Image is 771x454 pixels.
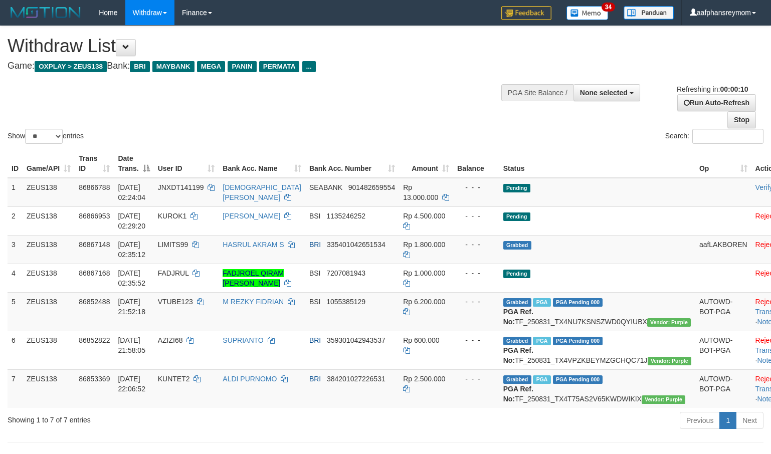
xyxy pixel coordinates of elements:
[8,129,84,144] label: Show entries
[403,375,445,383] span: Rp 2.500.000
[457,182,495,192] div: - - -
[677,94,756,111] a: Run Auto-Refresh
[692,129,763,144] input: Search:
[453,149,499,178] th: Balance
[23,235,75,264] td: ZEUS138
[327,241,385,249] span: Copy 335401042651534 to clipboard
[309,269,321,277] span: BSI
[677,85,748,93] span: Refreshing in:
[23,369,75,408] td: ZEUS138
[403,269,445,277] span: Rp 1.000.000
[118,375,145,393] span: [DATE] 22:06:52
[457,268,495,278] div: - - -
[158,183,204,191] span: JNXDT141199
[403,336,439,344] span: Rp 600.000
[118,183,145,201] span: [DATE] 02:24:04
[309,298,321,306] span: BSI
[680,412,720,429] a: Previous
[499,369,695,408] td: TF_250831_TX4T75AS2V65KWDWIKIX
[399,149,453,178] th: Amount: activate to sort column ascending
[533,375,550,384] span: Marked by aaftrukkakada
[158,298,193,306] span: VTUBE123
[118,241,145,259] span: [DATE] 02:35:12
[305,149,399,178] th: Bank Acc. Number: activate to sort column ascending
[309,336,321,344] span: BRI
[501,84,573,101] div: PGA Site Balance /
[727,111,756,128] a: Stop
[327,336,385,344] span: Copy 359301042943537 to clipboard
[23,331,75,369] td: ZEUS138
[23,178,75,207] td: ZEUS138
[118,298,145,316] span: [DATE] 21:52:18
[503,337,531,345] span: Grabbed
[503,375,531,384] span: Grabbed
[648,357,691,365] span: Vendor URL: https://trx4.1velocity.biz
[457,297,495,307] div: - - -
[154,149,219,178] th: User ID: activate to sort column ascending
[503,298,531,307] span: Grabbed
[8,61,504,71] h4: Game: Bank:
[8,292,23,331] td: 5
[457,335,495,345] div: - - -
[79,336,110,344] span: 86852822
[158,241,188,249] span: LIMITS99
[25,129,63,144] select: Showentries
[602,3,615,12] span: 34
[223,269,284,287] a: FADJROEL QIRAM [PERSON_NAME]
[8,206,23,235] td: 2
[130,61,149,72] span: BRI
[326,298,365,306] span: Copy 1055385129 to clipboard
[79,241,110,249] span: 86867148
[35,61,107,72] span: OXPLAY > ZEUS138
[573,84,640,101] button: None selected
[720,85,748,93] strong: 00:00:10
[8,411,314,425] div: Showing 1 to 7 of 7 entries
[403,212,445,220] span: Rp 4.500.000
[219,149,305,178] th: Bank Acc. Name: activate to sort column ascending
[259,61,300,72] span: PERMATA
[23,264,75,292] td: ZEUS138
[348,183,395,191] span: Copy 901482659554 to clipboard
[503,184,530,192] span: Pending
[503,308,533,326] b: PGA Ref. No:
[158,336,183,344] span: AZIZI68
[499,331,695,369] td: TF_250831_TX4VPZKBEYMZGCHQC71J
[223,298,284,306] a: M REZKY FIDRIAN
[79,212,110,220] span: 86866953
[642,395,685,404] span: Vendor URL: https://trx4.1velocity.biz
[118,336,145,354] span: [DATE] 21:58:05
[695,149,751,178] th: Op: activate to sort column ascending
[403,183,438,201] span: Rp 13.000.000
[158,375,190,383] span: KUNTET2
[223,375,277,383] a: ALDI PURNOMO
[503,212,530,221] span: Pending
[580,89,628,97] span: None selected
[695,292,751,331] td: AUTOWD-BOT-PGA
[79,298,110,306] span: 86852488
[23,292,75,331] td: ZEUS138
[499,149,695,178] th: Status
[499,292,695,331] td: TF_250831_TX4NU7KSNSZWD0QYIUBX
[309,183,342,191] span: SEABANK
[8,36,504,56] h1: Withdraw List
[553,375,603,384] span: PGA Pending
[665,129,763,144] label: Search:
[553,298,603,307] span: PGA Pending
[223,212,280,220] a: [PERSON_NAME]
[8,178,23,207] td: 1
[327,375,385,383] span: Copy 384201027226531 to clipboard
[719,412,736,429] a: 1
[553,337,603,345] span: PGA Pending
[79,183,110,191] span: 86866788
[309,375,321,383] span: BRI
[503,270,530,278] span: Pending
[326,269,365,277] span: Copy 7207081943 to clipboard
[309,241,321,249] span: BRI
[8,5,84,20] img: MOTION_logo.png
[736,412,763,429] a: Next
[8,235,23,264] td: 3
[695,331,751,369] td: AUTOWD-BOT-PGA
[75,149,114,178] th: Trans ID: activate to sort column ascending
[152,61,195,72] span: MAYBANK
[624,6,674,20] img: panduan.png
